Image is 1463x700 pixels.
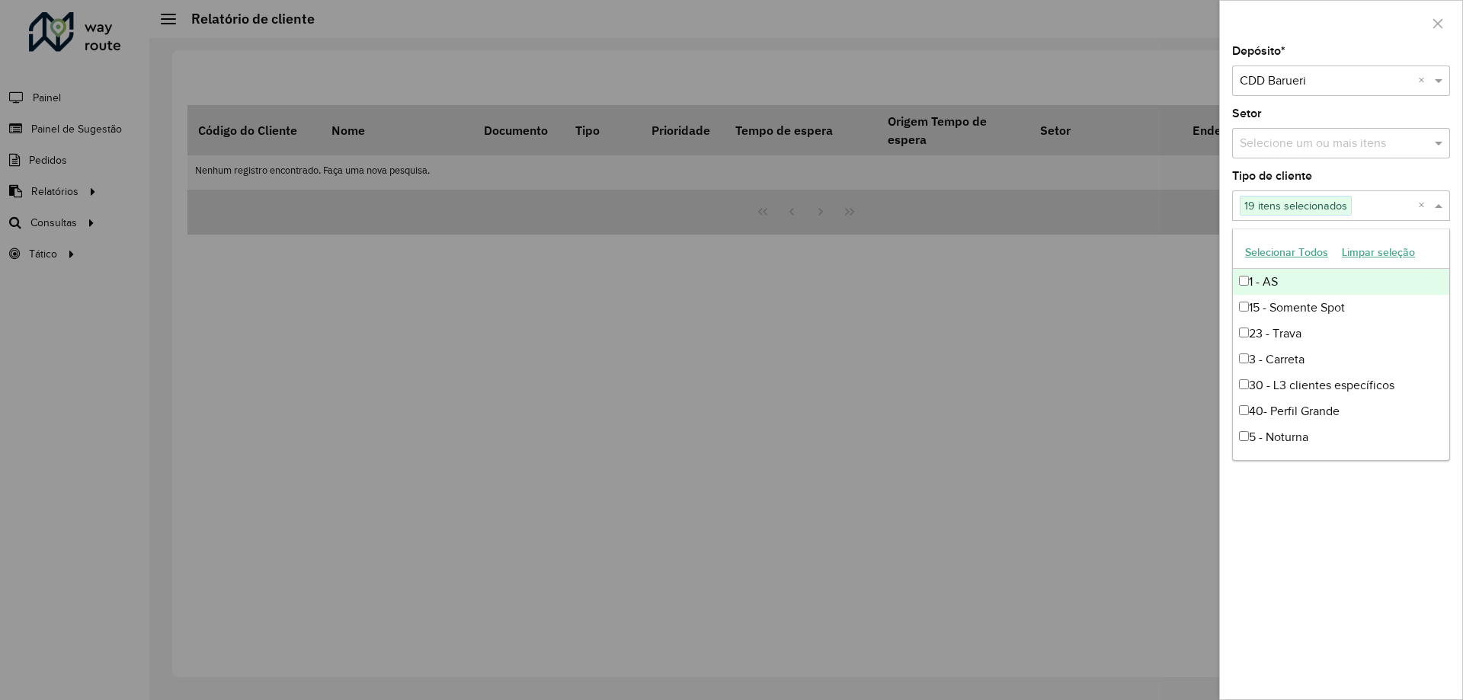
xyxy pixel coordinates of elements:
span: Clear all [1418,197,1431,215]
div: 15 - Somente Spot [1233,295,1449,321]
label: Depósito [1232,42,1285,60]
div: 5 - Noturna [1233,424,1449,450]
div: 3 - Carreta [1233,347,1449,372]
div: 30 - L3 clientes específicos [1233,372,1449,398]
button: Limpar seleção [1335,241,1422,264]
span: 19 itens selecionados [1241,197,1351,215]
div: 40- Perfil Grande [1233,398,1449,424]
div: 1 - AS [1233,269,1449,295]
div: 23 - Trava [1233,321,1449,347]
label: Setor [1232,104,1262,123]
ng-dropdown-panel: Options list [1232,229,1450,461]
span: Clear all [1418,72,1431,90]
div: 50 - Perfil pequeno VUC rebaixado [1233,450,1449,476]
button: Selecionar Todos [1238,241,1335,264]
label: Tipo de cliente [1232,167,1312,185]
